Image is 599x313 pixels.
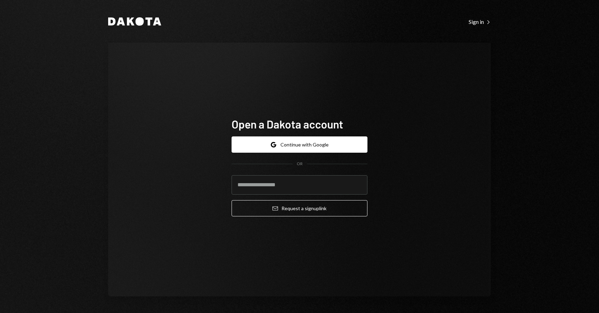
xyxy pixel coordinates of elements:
[232,117,367,131] h1: Open a Dakota account
[232,200,367,216] button: Request a signuplink
[232,136,367,153] button: Continue with Google
[297,161,303,167] div: OR
[469,18,491,25] a: Sign in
